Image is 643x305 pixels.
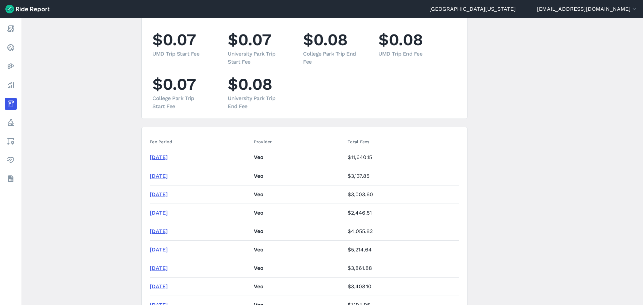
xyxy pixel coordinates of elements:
[5,173,17,185] a: Datasets
[150,265,168,271] a: [DATE]
[251,259,345,277] td: Veo
[5,154,17,166] a: Health
[150,191,168,198] a: [DATE]
[150,283,168,290] a: [DATE]
[5,98,17,110] a: Fees
[5,23,17,35] a: Report
[251,148,345,167] td: Veo
[251,204,345,222] td: Veo
[228,73,281,110] li: $0.08
[251,277,345,296] td: Veo
[5,42,17,54] a: Realtime
[152,94,206,110] div: College Park Trip Start Fee
[345,167,459,185] td: $3,137.85
[150,173,168,179] a: [DATE]
[228,94,281,110] div: University Park Trip End Fee
[150,154,168,160] a: [DATE]
[152,73,206,110] li: $0.07
[345,135,459,148] th: Total Fees
[537,5,638,13] button: [EMAIL_ADDRESS][DOMAIN_NAME]
[152,50,206,58] div: UMD Trip Start Fee
[150,135,251,148] th: Fee Period
[378,50,432,58] div: UMD Trip End Fee
[345,277,459,296] td: $3,408.10
[150,246,168,253] a: [DATE]
[152,28,206,66] li: $0.07
[378,28,432,66] li: $0.08
[251,185,345,204] td: Veo
[228,28,281,66] li: $0.07
[345,240,459,259] td: $5,214.64
[251,167,345,185] td: Veo
[251,240,345,259] td: Veo
[251,222,345,240] td: Veo
[5,117,17,129] a: Policy
[345,222,459,240] td: $4,055.82
[303,50,357,66] div: College Park Trip End Fee
[5,135,17,147] a: Areas
[228,50,281,66] div: University Park Trip Start Fee
[150,210,168,216] a: [DATE]
[5,5,50,13] img: Ride Report
[345,148,459,167] td: $11,640.15
[150,228,168,234] a: [DATE]
[429,5,516,13] a: [GEOGRAPHIC_DATA][US_STATE]
[345,259,459,277] td: $3,861.88
[345,204,459,222] td: $2,446.51
[5,79,17,91] a: Analyze
[251,135,345,148] th: Provider
[303,28,357,66] li: $0.08
[345,185,459,204] td: $3,003.60
[5,60,17,72] a: Heatmaps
